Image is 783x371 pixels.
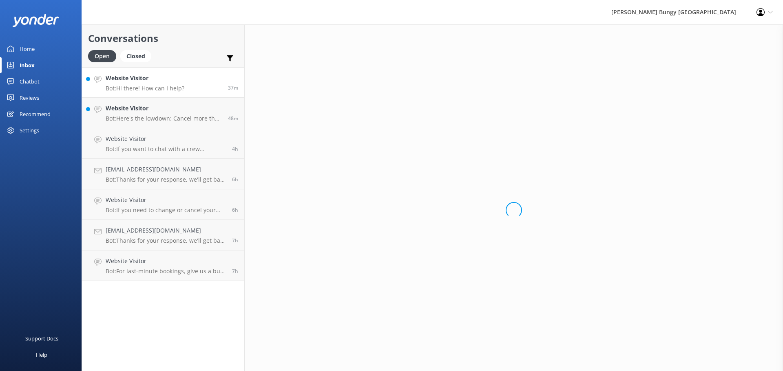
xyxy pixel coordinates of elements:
h4: [EMAIL_ADDRESS][DOMAIN_NAME] [106,165,226,174]
a: [EMAIL_ADDRESS][DOMAIN_NAME]Bot:Thanks for your response, we'll get back to you as soon as we can... [82,220,244,250]
p: Bot: Here's the lowdown: Cancel more than 48 hours ahead, and you get a full refund. Less than 48... [106,115,222,122]
span: Sep 29 2025 03:48pm (UTC +13:00) Pacific/Auckland [228,115,238,122]
a: [EMAIL_ADDRESS][DOMAIN_NAME]Bot:Thanks for your response, we'll get back to you as soon as we can... [82,159,244,189]
span: Sep 29 2025 09:44am (UTC +13:00) Pacific/Auckland [232,206,238,213]
a: Website VisitorBot:For last-minute bookings, give us a buzz at [PHONE_NUMBER]. They'll sort you o... [82,250,244,281]
a: Website VisitorBot:If you want to chat with a crew member, call us at [PHONE_NUMBER] or [PHONE_NU... [82,128,244,159]
span: Sep 29 2025 08:55am (UTC +13:00) Pacific/Auckland [232,268,238,274]
div: Reviews [20,90,39,106]
div: Recommend [20,106,51,122]
h4: [EMAIL_ADDRESS][DOMAIN_NAME] [106,226,226,235]
img: yonder-white-logo.png [12,14,59,27]
span: Sep 29 2025 09:05am (UTC +13:00) Pacific/Auckland [232,237,238,244]
div: Support Docs [25,330,58,347]
a: Website VisitorBot:Here's the lowdown: Cancel more than 48 hours ahead, and you get a full refund... [82,98,244,128]
h4: Website Visitor [106,257,226,266]
div: Open [88,50,116,62]
p: Bot: For last-minute bookings, give us a buzz at [PHONE_NUMBER]. They'll sort you out! [106,268,226,275]
span: Sep 29 2025 03:59pm (UTC +13:00) Pacific/Auckland [228,84,238,91]
p: Bot: If you want to chat with a crew member, call us at [PHONE_NUMBER] or [PHONE_NUMBER]. You can... [106,145,226,153]
h4: Website Visitor [106,134,226,143]
div: Home [20,41,35,57]
a: Open [88,51,120,60]
div: Closed [120,50,151,62]
a: Website VisitorBot:Hi there! How can I help?37m [82,67,244,98]
h4: Website Visitor [106,74,184,83]
div: Inbox [20,57,35,73]
span: Sep 29 2025 10:30am (UTC +13:00) Pacific/Auckland [232,176,238,183]
span: Sep 29 2025 11:38am (UTC +13:00) Pacific/Auckland [232,145,238,152]
h4: Website Visitor [106,104,222,113]
div: Chatbot [20,73,40,90]
a: Closed [120,51,155,60]
p: Bot: Hi there! How can I help? [106,85,184,92]
div: Help [36,347,47,363]
p: Bot: Thanks for your response, we'll get back to you as soon as we can during opening hours. [106,237,226,244]
h2: Conversations [88,31,238,46]
h4: Website Visitor [106,195,226,204]
p: Bot: Thanks for your response, we'll get back to you as soon as we can during opening hours. [106,176,226,183]
a: Website VisitorBot:If you need to change or cancel your booking, give us a call at [PHONE_NUMBER]... [82,189,244,220]
div: Settings [20,122,39,138]
p: Bot: If you need to change or cancel your booking, give us a call at [PHONE_NUMBER] or [PHONE_NUM... [106,206,226,214]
